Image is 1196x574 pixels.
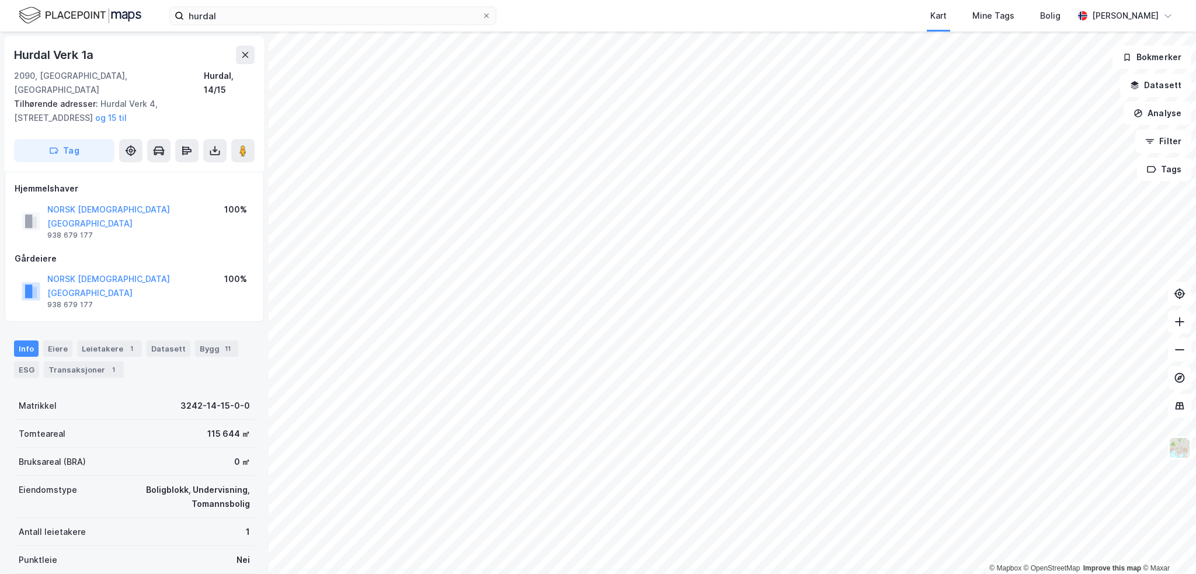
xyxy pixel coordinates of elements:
[107,364,119,375] div: 1
[47,300,93,309] div: 938 679 177
[44,361,124,378] div: Transaksjoner
[1092,9,1159,23] div: [PERSON_NAME]
[222,343,234,354] div: 11
[1024,564,1080,572] a: OpenStreetMap
[180,399,250,413] div: 3242-14-15-0-0
[1040,9,1061,23] div: Bolig
[972,9,1014,23] div: Mine Tags
[14,340,39,357] div: Info
[14,99,100,109] span: Tilhørende adresser:
[47,231,93,240] div: 938 679 177
[14,361,39,378] div: ESG
[19,427,65,441] div: Tomteareal
[14,97,245,125] div: Hurdal Verk 4, [STREET_ADDRESS]
[224,203,247,217] div: 100%
[15,182,254,196] div: Hjemmelshaver
[1112,46,1191,69] button: Bokmerker
[14,69,204,97] div: 2090, [GEOGRAPHIC_DATA], [GEOGRAPHIC_DATA]
[14,46,96,64] div: Hurdal Verk 1a
[1137,158,1191,181] button: Tags
[19,525,86,539] div: Antall leietakere
[184,7,482,25] input: Søk på adresse, matrikkel, gårdeiere, leietakere eller personer
[19,553,57,567] div: Punktleie
[207,427,250,441] div: 115 644 ㎡
[91,483,250,511] div: Boligblokk, Undervisning, Tomannsbolig
[19,455,86,469] div: Bruksareal (BRA)
[43,340,72,357] div: Eiere
[19,483,77,497] div: Eiendomstype
[19,5,141,26] img: logo.f888ab2527a4732fd821a326f86c7f29.svg
[15,252,254,266] div: Gårdeiere
[147,340,190,357] div: Datasett
[77,340,142,357] div: Leietakere
[1083,564,1141,572] a: Improve this map
[989,564,1021,572] a: Mapbox
[1120,74,1191,97] button: Datasett
[1135,130,1191,153] button: Filter
[237,553,250,567] div: Nei
[234,455,250,469] div: 0 ㎡
[204,69,255,97] div: Hurdal, 14/15
[126,343,137,354] div: 1
[1169,437,1191,459] img: Z
[224,272,247,286] div: 100%
[1138,518,1196,574] div: Kontrollprogram for chat
[14,139,114,162] button: Tag
[246,525,250,539] div: 1
[1138,518,1196,574] iframe: Chat Widget
[930,9,947,23] div: Kart
[19,399,57,413] div: Matrikkel
[1124,102,1191,125] button: Analyse
[195,340,238,357] div: Bygg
